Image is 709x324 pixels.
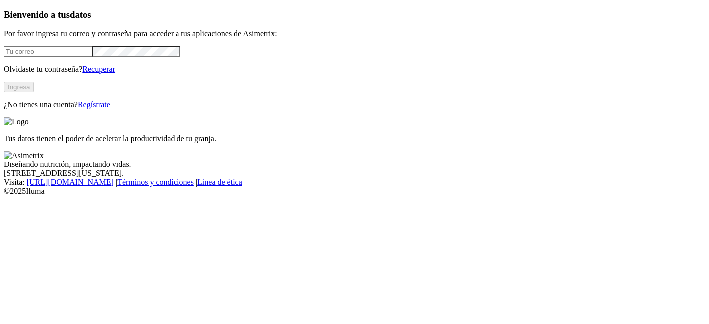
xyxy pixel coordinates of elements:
p: ¿No tienes una cuenta? [4,100,705,109]
h3: Bienvenido a tus [4,9,705,20]
a: Regístrate [78,100,110,109]
div: © 2025 Iluma [4,187,705,196]
button: Ingresa [4,82,34,92]
img: Asimetrix [4,151,44,160]
span: datos [70,9,91,20]
input: Tu correo [4,46,92,57]
a: Línea de ética [197,178,242,186]
img: Logo [4,117,29,126]
a: Recuperar [82,65,115,73]
a: Términos y condiciones [117,178,194,186]
div: [STREET_ADDRESS][US_STATE]. [4,169,705,178]
p: Olvidaste tu contraseña? [4,65,705,74]
p: Por favor ingresa tu correo y contraseña para acceder a tus aplicaciones de Asimetrix: [4,29,705,38]
div: Diseñando nutrición, impactando vidas. [4,160,705,169]
div: Visita : | | [4,178,705,187]
p: Tus datos tienen el poder de acelerar la productividad de tu granja. [4,134,705,143]
a: [URL][DOMAIN_NAME] [27,178,114,186]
